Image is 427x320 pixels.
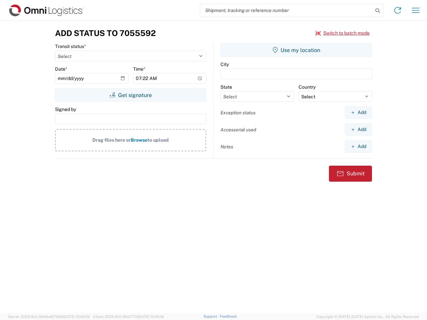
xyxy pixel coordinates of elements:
[63,315,90,319] span: [DATE] 10:42:29
[221,43,372,57] button: Use my location
[55,88,206,102] button: Get signature
[345,106,372,119] button: Add
[200,4,373,17] input: Shipment, tracking or reference number
[55,66,67,72] label: Date
[8,315,90,319] span: Server: 2025.16.0-9544af67660
[147,137,169,143] span: to upload
[138,315,164,319] span: [DATE] 10:40:19
[92,137,131,143] span: Drag files here or
[133,66,145,72] label: Time
[345,123,372,136] button: Add
[221,61,229,67] label: City
[221,144,233,150] label: Notes
[221,84,232,90] label: State
[203,314,220,318] a: Support
[55,28,156,38] h3: Add Status to 7055592
[315,28,370,39] button: Switch to batch mode
[299,84,316,90] label: Country
[131,137,147,143] span: Browse
[221,127,256,133] label: Accessorial used
[55,106,76,112] label: Signed by
[329,166,372,182] button: Submit
[93,315,164,319] span: Client: 2025.16.0-8fc0770
[221,110,256,116] label: Exception status
[55,43,86,49] label: Transit status
[316,314,419,320] span: Copyright © [DATE]-[DATE] Agistix Inc., All Rights Reserved
[220,314,237,318] a: Feedback
[345,140,372,153] button: Add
